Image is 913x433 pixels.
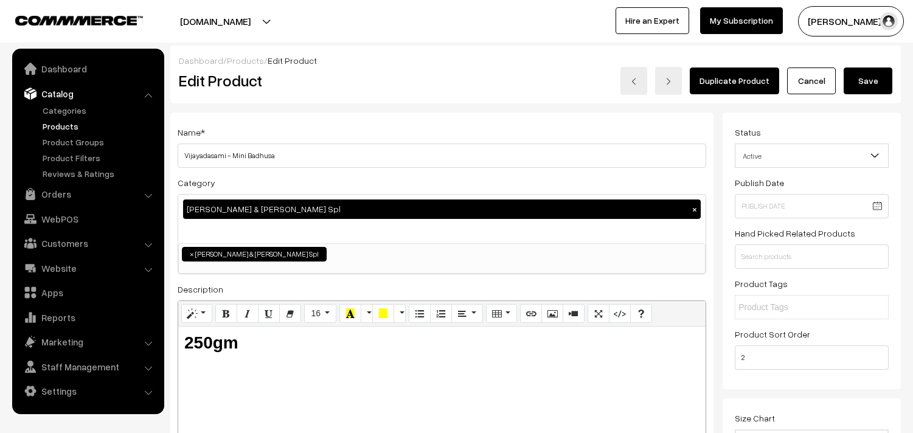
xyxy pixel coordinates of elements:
[137,6,293,36] button: [DOMAIN_NAME]
[361,304,373,324] button: More Color
[735,144,889,168] span: Active
[735,277,788,290] label: Product Tags
[880,12,898,30] img: user
[735,227,855,240] label: Hand Picked Related Products
[486,304,517,324] button: Table
[311,308,321,318] span: 16
[279,304,301,324] button: Remove Font Style (CTRL+\)
[258,304,280,324] button: Underline (CTRL+U)
[630,304,652,324] button: Help
[700,7,783,34] a: My Subscription
[15,58,160,80] a: Dashboard
[181,304,212,324] button: Style
[787,68,836,94] a: Cancel
[15,12,122,27] a: COMMMERCE
[609,304,631,324] button: Code View
[178,283,223,296] label: Description
[40,120,160,133] a: Products
[665,78,672,85] img: right-arrow.png
[372,304,394,324] button: Background Color
[451,304,482,324] button: Paragraph
[179,55,223,66] a: Dashboard
[15,208,160,230] a: WebPOS
[588,304,609,324] button: Full Screen
[227,55,264,66] a: Products
[40,104,160,117] a: Categories
[430,304,452,324] button: Ordered list (CTRL+SHIFT+NUM8)
[339,304,361,324] button: Recent Color
[630,78,637,85] img: left-arrow.png
[735,412,775,424] label: Size Chart
[40,151,160,164] a: Product Filters
[616,7,689,34] a: Hire an Expert
[178,144,706,168] input: Name
[563,304,585,324] button: Video
[798,6,904,36] button: [PERSON_NAME] s…
[179,71,465,90] h2: Edit Product
[15,356,160,378] a: Staff Management
[15,257,160,279] a: Website
[735,126,761,139] label: Status
[735,145,888,167] span: Active
[178,126,205,139] label: Name
[15,331,160,353] a: Marketing
[237,304,259,324] button: Italic (CTRL+I)
[15,83,160,105] a: Catalog
[394,304,406,324] button: More Color
[844,68,892,94] button: Save
[15,380,160,402] a: Settings
[184,333,238,352] b: 250gm
[409,304,431,324] button: Unordered list (CTRL+SHIFT+NUM7)
[40,136,160,148] a: Product Groups
[215,304,237,324] button: Bold (CTRL+B)
[40,167,160,180] a: Reviews & Ratings
[15,183,160,205] a: Orders
[15,307,160,328] a: Reports
[15,232,160,254] a: Customers
[179,54,892,67] div: / /
[183,199,701,219] div: [PERSON_NAME] & [PERSON_NAME] Spl
[735,244,889,269] input: Search products
[689,204,700,215] button: ×
[690,68,779,94] a: Duplicate Product
[15,16,143,25] img: COMMMERCE
[738,301,845,314] input: Product Tags
[735,176,784,189] label: Publish Date
[735,345,889,370] input: Enter Number
[268,55,317,66] span: Edit Product
[735,194,889,218] input: Publish Date
[520,304,542,324] button: Link (CTRL+K)
[735,328,810,341] label: Product Sort Order
[15,282,160,303] a: Apps
[304,304,336,324] button: Font Size
[541,304,563,324] button: Picture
